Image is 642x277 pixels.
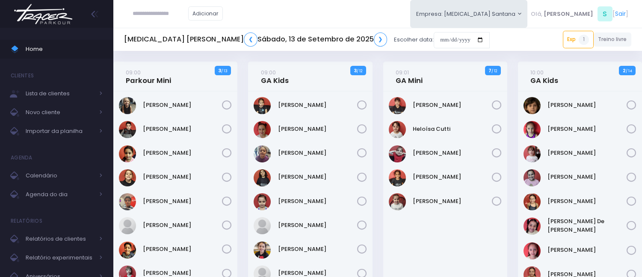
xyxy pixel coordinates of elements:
[547,197,627,206] a: [PERSON_NAME]
[389,193,406,210] img: Marcela Herdt Garisto
[413,125,492,133] a: Heloísa Cutti
[26,44,103,55] span: Home
[126,68,171,85] a: 09:00Parkour Mini
[413,101,492,109] a: [PERSON_NAME]
[488,67,491,74] strong: 7
[527,4,631,24] div: [ ]
[143,245,222,253] a: [PERSON_NAME]
[389,121,406,138] img: Heloísa Cutti Iagalo
[278,221,357,230] a: [PERSON_NAME]
[530,68,558,85] a: 10:00GA Kids
[413,149,492,157] a: [PERSON_NAME]
[544,10,593,18] span: [PERSON_NAME]
[261,68,289,85] a: 09:00GA Kids
[524,218,541,235] img: Isadora Soares de Sousa Santos
[254,242,271,259] img: Lívia Fontoura Machado Liberal
[547,246,627,254] a: [PERSON_NAME]
[413,173,492,181] a: [PERSON_NAME]
[594,32,632,47] a: Treino livre
[119,217,136,234] img: Lucas Marques
[374,32,388,47] a: ❯
[119,97,136,114] img: Arthur Amancio Baldasso
[261,68,276,77] small: 09:00
[26,233,94,245] span: Relatórios de clientes
[278,125,357,133] a: [PERSON_NAME]
[143,197,222,206] a: [PERSON_NAME]
[524,97,541,114] img: Ana Luisa Bonacio Sevilha
[413,197,492,206] a: [PERSON_NAME]
[547,101,627,109] a: [PERSON_NAME]
[396,68,423,85] a: 09:01GA Mini
[254,97,271,114] img: Alice Silva de Mendonça
[530,68,544,77] small: 10:00
[119,169,136,186] img: Laís de Moraes Salgado
[254,145,271,162] img: Ana Clara Vicalvi DOliveira Lima
[547,125,627,133] a: [PERSON_NAME]
[124,32,387,47] h5: [MEDICAL_DATA] [PERSON_NAME] Sábado, 13 de Setembro de 2025
[126,68,141,77] small: 09:00
[524,242,541,259] img: Julia Figueiredo
[119,145,136,162] img: Helena Sass Lopes
[119,242,136,259] img: Léo Sass Lopes
[278,149,357,157] a: [PERSON_NAME]
[278,173,357,181] a: [PERSON_NAME]
[563,31,594,48] a: Exp1
[11,67,34,84] h4: Clientes
[143,173,222,181] a: [PERSON_NAME]
[254,169,271,186] img: Giovana Ferroni Gimenes de Almeida
[524,169,541,186] img: Isabella Silva Manari
[26,189,94,200] span: Agenda do dia
[218,67,221,74] strong: 3
[531,10,542,18] span: Olá,
[26,107,94,118] span: Novo cliente
[547,149,627,157] a: [PERSON_NAME]
[26,88,94,99] span: Lista de clientes
[11,212,42,230] h4: Relatórios
[278,245,357,253] a: [PERSON_NAME]
[354,67,357,74] strong: 3
[143,149,222,157] a: [PERSON_NAME]
[11,149,33,166] h4: Agenda
[278,101,357,109] a: [PERSON_NAME]
[626,68,632,74] small: / 14
[254,193,271,210] img: LAURA ORTIZ CAMPOS VIEIRA
[389,97,406,114] img: Diana ferreira dos santos
[623,67,626,74] strong: 2
[119,121,136,138] img: Benicio Domingos Barbosa
[547,217,627,234] a: [PERSON_NAME] De [PERSON_NAME]
[389,145,406,162] img: Laís Silva de Mendonça
[357,68,362,74] small: / 12
[119,193,136,210] img: Levi Teofilo de Almeida Neto
[254,217,271,234] img: Laís Bacini Amorim
[615,9,626,18] a: Sair
[143,221,222,230] a: [PERSON_NAME]
[579,35,589,45] span: 1
[389,169,406,186] img: Manuela Teixeira Isique
[491,68,497,74] small: / 12
[254,121,271,138] img: Ana Clara Rufino
[221,68,228,74] small: / 13
[598,6,612,21] span: S
[26,126,94,137] span: Importar da planilha
[396,68,409,77] small: 09:01
[143,101,222,109] a: [PERSON_NAME]
[524,193,541,210] img: Isabella Yamaguchi
[524,121,541,138] img: BEATRIZ PIVATO
[524,145,541,162] img: Isabella Dominici Andrade
[26,252,94,263] span: Relatório experimentais
[124,30,490,50] div: Escolher data:
[188,6,223,21] a: Adicionar
[547,173,627,181] a: [PERSON_NAME]
[143,125,222,133] a: [PERSON_NAME]
[26,170,94,181] span: Calendário
[244,32,257,47] a: ❮
[278,197,357,206] a: [PERSON_NAME]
